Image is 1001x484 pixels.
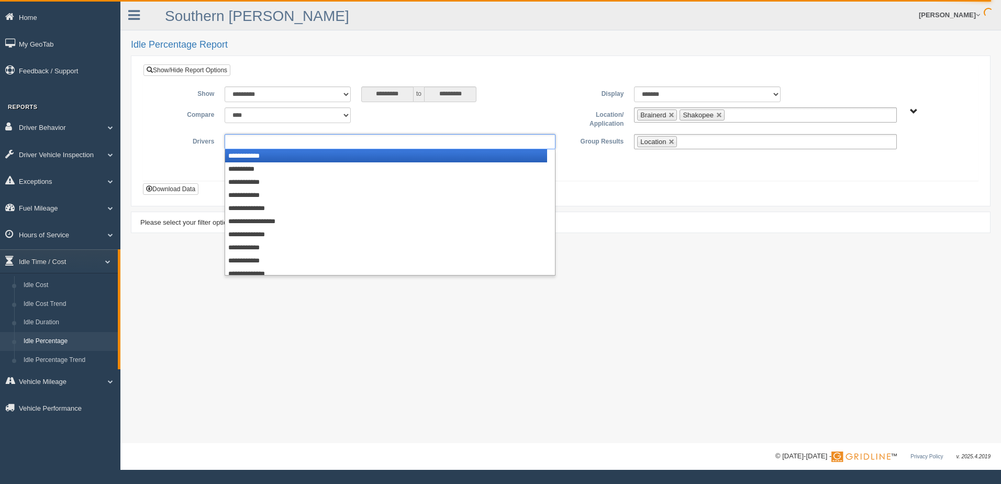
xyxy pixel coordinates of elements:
a: Privacy Policy [910,454,943,459]
button: Download Data [143,183,198,195]
label: Display [561,86,629,99]
span: to [414,86,424,102]
a: Idle Percentage [19,332,118,351]
span: Shakopee [683,111,714,119]
label: Location/ Application [561,107,629,129]
h2: Idle Percentage Report [131,40,991,50]
a: Southern [PERSON_NAME] [165,8,349,24]
a: Idle Percentage Trend [19,351,118,370]
a: Idle Cost Trend [19,295,118,314]
label: Compare [151,107,219,120]
span: Location [640,138,666,146]
label: Group Results [561,134,629,147]
a: Idle Cost [19,276,118,295]
a: Show/Hide Report Options [143,64,230,76]
a: Idle Duration [19,313,118,332]
span: v. 2025.4.2019 [956,454,991,459]
span: Please select your filter options above and click "Apply Filters" to view your report. [140,218,387,226]
label: Show [151,86,219,99]
div: © [DATE]-[DATE] - ™ [775,451,991,462]
span: Brainerd [640,111,666,119]
label: Drivers [151,134,219,147]
img: Gridline [831,452,891,462]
